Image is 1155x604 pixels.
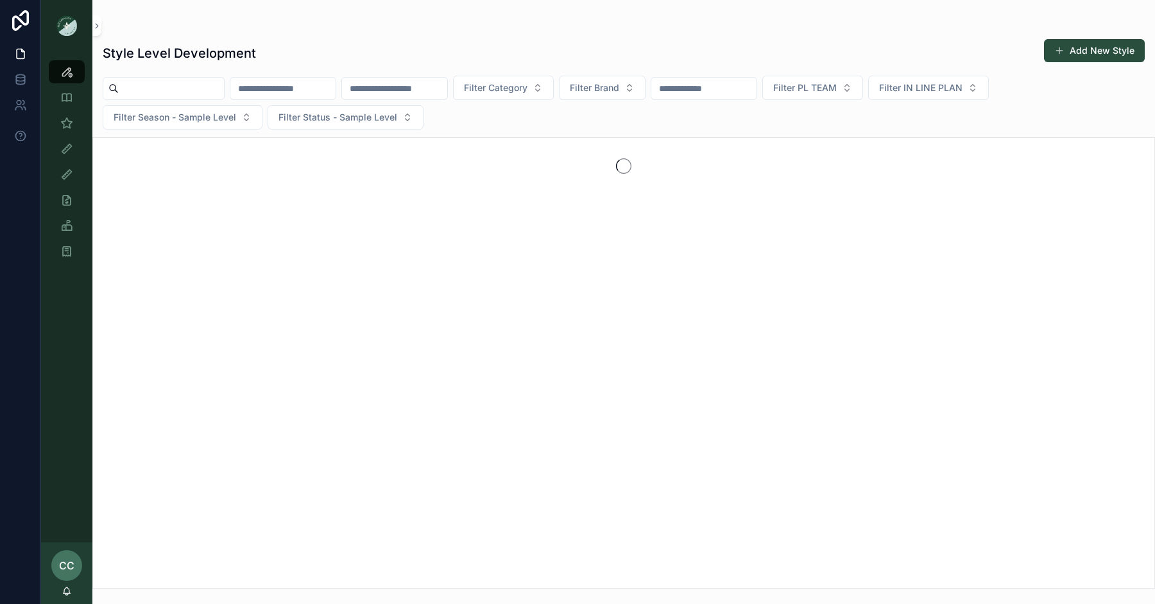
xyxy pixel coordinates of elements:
[868,76,989,100] button: Select Button
[41,51,92,280] div: scrollable content
[1044,39,1145,62] button: Add New Style
[773,81,837,94] span: Filter PL TEAM
[464,81,527,94] span: Filter Category
[278,111,397,124] span: Filter Status - Sample Level
[114,111,236,124] span: Filter Season - Sample Level
[59,558,74,573] span: CC
[453,76,554,100] button: Select Button
[103,44,256,62] h1: Style Level Development
[559,76,646,100] button: Select Button
[103,105,262,130] button: Select Button
[56,15,77,36] img: App logo
[879,81,963,94] span: Filter IN LINE PLAN
[762,76,863,100] button: Select Button
[268,105,424,130] button: Select Button
[570,81,619,94] span: Filter Brand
